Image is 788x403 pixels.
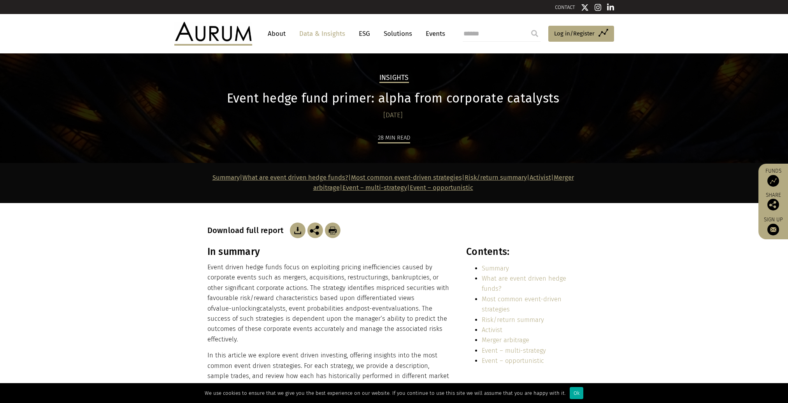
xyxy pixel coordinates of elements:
[466,246,579,258] h3: Contents:
[554,29,595,38] span: Log in/Register
[295,27,349,41] a: Data & Insights
[482,275,566,292] a: What are event driven hedge funds?
[555,4,575,10] a: CONTACT
[767,175,779,187] img: Access Funds
[212,174,240,181] a: Summary
[762,168,784,187] a: Funds
[482,336,529,344] a: Merger arbitrage
[207,246,449,258] h3: In summary
[762,193,784,210] div: Share
[767,199,779,210] img: Share this post
[482,347,546,354] a: Event – multi-strategy
[595,4,602,11] img: Instagram icon
[207,350,449,402] p: In this article we explore event driven investing, offering insights into the most common event d...
[174,22,252,45] img: Aurum
[767,224,779,235] img: Sign up to our newsletter
[380,27,416,41] a: Solutions
[482,265,509,272] a: Summary
[325,223,340,238] img: Download Article
[357,305,388,312] span: post-event
[264,27,290,41] a: About
[465,174,527,181] a: Risk/return summary
[762,216,784,235] a: Sign up
[530,174,551,181] a: Activist
[482,326,502,334] a: Activist
[290,223,305,238] img: Download Article
[355,27,374,41] a: ESG
[207,226,288,235] h3: Download full report
[242,174,348,181] a: What are event driven hedge funds?
[527,26,542,41] input: Submit
[379,74,409,83] h2: Insights
[482,316,544,323] a: Risk/return summary
[482,295,562,313] a: Most common event-driven strategies
[351,174,462,181] a: Most common event-driven strategies
[212,174,574,191] strong: | | | | | | |
[422,27,445,41] a: Events
[410,184,473,191] a: Event – opportunistic
[581,4,589,11] img: Twitter icon
[213,305,260,312] span: value-unlocking
[482,357,544,364] a: Event – opportunistic
[548,26,614,42] a: Log in/Register
[342,184,407,191] a: Event – multi-strategy
[378,133,410,143] div: 28 min read
[570,387,583,399] div: Ok
[207,110,579,121] div: [DATE]
[207,262,449,345] p: Event driven hedge funds focus on exploiting pricing inefficiencies caused by corporate events su...
[207,91,579,106] h1: Event hedge fund primer: alpha from corporate catalysts
[607,4,614,11] img: Linkedin icon
[307,223,323,238] img: Share this post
